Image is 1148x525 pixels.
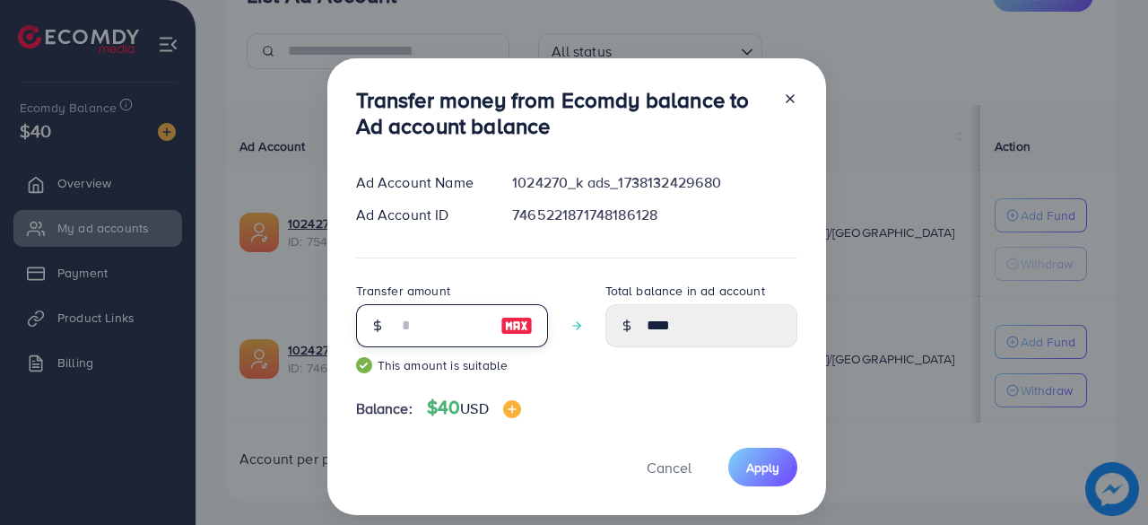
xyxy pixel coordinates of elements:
div: 7465221871748186128 [498,205,811,225]
div: 1024270_k ads_1738132429680 [498,172,811,193]
button: Apply [728,448,797,486]
small: This amount is suitable [356,356,548,374]
img: image [503,400,521,418]
img: image [500,315,533,337]
span: Cancel [647,458,691,477]
button: Cancel [624,448,714,486]
div: Ad Account ID [342,205,499,225]
span: Balance: [356,398,413,419]
label: Transfer amount [356,282,450,300]
h4: $40 [427,397,521,419]
div: Ad Account Name [342,172,499,193]
img: guide [356,357,372,373]
h3: Transfer money from Ecomdy balance to Ad account balance [356,87,769,139]
span: USD [460,398,488,418]
label: Total balance in ad account [605,282,765,300]
span: Apply [746,459,779,477]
